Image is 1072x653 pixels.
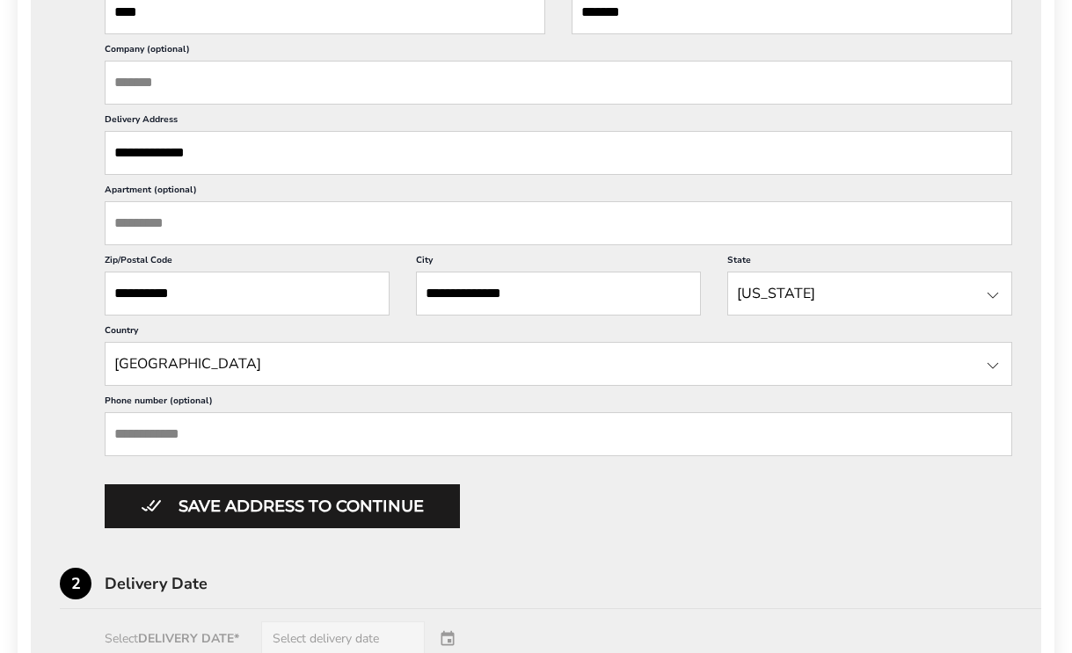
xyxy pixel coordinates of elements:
[105,43,1012,61] label: Company (optional)
[60,568,91,599] div: 2
[727,254,1012,272] label: State
[416,254,701,272] label: City
[105,131,1012,175] input: Delivery Address
[105,61,1012,105] input: Company
[105,201,1012,245] input: Apartment
[105,395,1012,412] label: Phone number (optional)
[105,484,460,528] button: Button save address
[105,113,1012,131] label: Delivery Address
[105,184,1012,201] label: Apartment (optional)
[105,324,1012,342] label: Country
[105,254,390,272] label: Zip/Postal Code
[105,272,390,316] input: ZIP
[105,576,1041,591] div: Delivery Date
[416,272,701,316] input: City
[105,342,1012,386] input: State
[727,272,1012,316] input: State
